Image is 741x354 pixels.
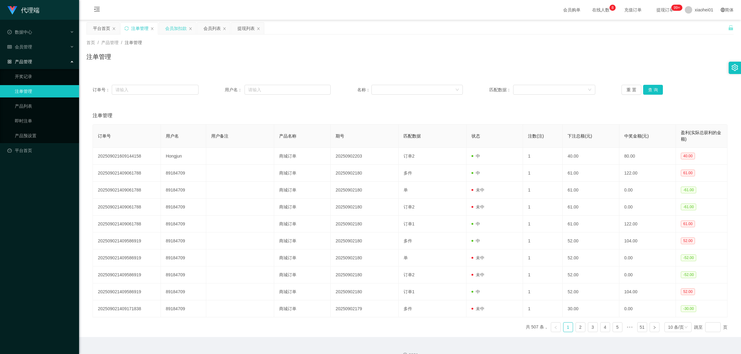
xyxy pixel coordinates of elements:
[619,216,676,233] td: 122.00
[404,154,415,158] span: 订单2
[471,272,484,277] span: 未中
[625,322,635,332] span: •••
[7,7,40,12] a: 代理端
[336,134,344,138] span: 期号
[331,233,399,249] td: 20250902180
[731,64,738,71] i: 图标: setting
[404,289,415,294] span: 订单1
[93,300,161,317] td: 202509021409171838
[619,300,676,317] td: 0.00
[274,216,331,233] td: 商城订单
[331,165,399,182] td: 20250902180
[619,148,676,165] td: 80.00
[563,249,619,266] td: 52.00
[7,6,17,15] img: logo.9652507e.png
[684,325,688,330] i: 图标: down
[613,322,622,332] li: 5
[563,300,619,317] td: 30.00
[471,171,480,175] span: 中
[681,220,695,227] span: 61.00
[404,238,412,243] span: 多件
[7,45,12,49] i: 图标: table
[681,254,696,261] span: -52.00
[223,27,226,31] i: 图标: close
[93,216,161,233] td: 202509021409061788
[93,233,161,249] td: 202509021409586919
[7,30,32,35] span: 数据中心
[93,87,112,93] span: 订单号：
[621,8,645,12] span: 充值订单
[161,249,206,266] td: 89184709
[471,238,480,243] span: 中
[619,283,676,300] td: 104.00
[331,216,399,233] td: 20250902180
[619,182,676,199] td: 0.00
[576,323,585,332] a: 2
[15,115,74,127] a: 即时注单
[274,199,331,216] td: 商城订单
[93,182,161,199] td: 202509021409061788
[93,249,161,266] td: 202509021409586919
[653,326,656,329] i: 图标: right
[588,322,598,332] li: 3
[523,266,563,283] td: 1
[681,271,696,278] span: -52.00
[274,266,331,283] td: 商城订单
[331,249,399,266] td: 20250902180
[523,300,563,317] td: 1
[563,148,619,165] td: 40.00
[124,26,129,31] i: 图标: sync
[619,266,676,283] td: 0.00
[567,134,592,138] span: 下注总额(元)
[637,322,647,332] li: 51
[161,199,206,216] td: 89184709
[211,134,228,138] span: 用户备注
[404,272,415,277] span: 订单2
[619,233,676,249] td: 104.00
[471,154,480,158] span: 中
[404,221,415,226] span: 订单1
[523,199,563,216] td: 1
[257,27,260,31] i: 图标: close
[471,134,480,138] span: 状态
[471,255,484,260] span: 未中
[7,30,12,34] i: 图标: check-circle-o
[624,134,649,138] span: 中奖金额(元)
[331,199,399,216] td: 20250902180
[681,305,696,312] span: -30.00
[161,283,206,300] td: 89184709
[471,289,480,294] span: 中
[653,8,677,12] span: 提现订单
[237,23,255,34] div: 提现列表
[331,182,399,199] td: 20250902180
[563,322,573,332] li: 1
[563,233,619,249] td: 52.00
[93,283,161,300] td: 202509021409586919
[404,255,408,260] span: 单
[93,23,110,34] div: 平台首页
[622,85,641,95] button: 重 置
[404,171,412,175] span: 多件
[7,144,74,157] a: 图标: dashboard平台首页
[728,25,734,31] i: 图标: unlock
[526,322,548,332] li: 共 507 条，
[86,40,95,45] span: 首页
[101,40,119,45] span: 产品管理
[15,70,74,83] a: 开奖记录
[166,134,179,138] span: 用户名
[98,40,99,45] span: /
[563,323,573,332] a: 1
[404,306,412,311] span: 多件
[7,44,32,49] span: 会员管理
[471,187,484,192] span: 未中
[455,88,459,92] i: 图标: down
[523,283,563,300] td: 1
[471,221,480,226] span: 中
[643,85,663,95] button: 查 询
[112,27,116,31] i: 图标: close
[245,85,331,95] input: 请输入
[523,182,563,199] td: 1
[600,322,610,332] li: 4
[588,323,597,332] a: 3
[274,182,331,199] td: 商城订单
